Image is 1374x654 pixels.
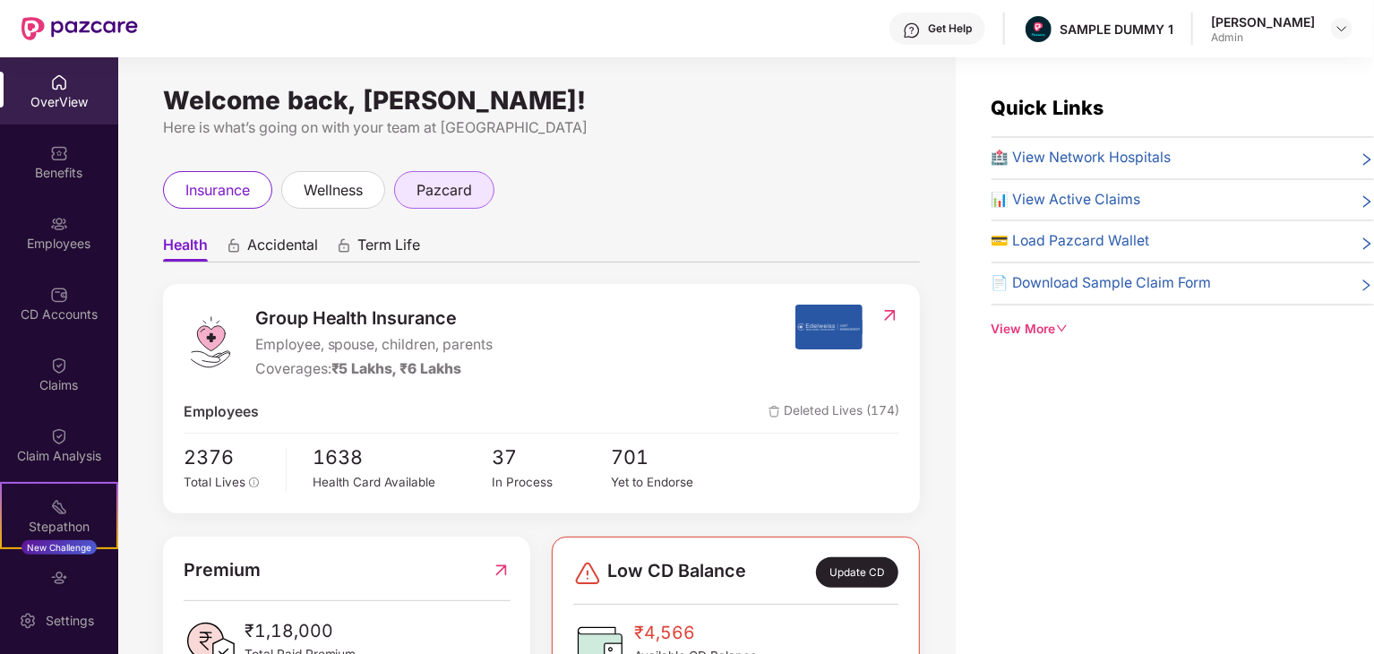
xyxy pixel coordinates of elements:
[634,619,757,647] span: ₹4,566
[492,473,611,492] div: In Process
[416,179,472,202] span: pazcard
[1360,193,1374,211] span: right
[163,236,208,262] span: Health
[1060,21,1173,38] div: SAMPLE DUMMY 1
[331,360,462,377] span: ₹5 Lakhs, ₹6 Lakhs
[928,22,972,36] div: Get Help
[769,401,899,424] span: Deleted Lives (174)
[50,286,68,304] img: svg+xml;base64,PHN2ZyBpZD0iQ0RfQWNjb3VudHMiIGRhdGEtbmFtZT0iQ0QgQWNjb3VudHMiIHhtbG5zPSJodHRwOi8vd3...
[992,272,1212,295] span: 📄 Download Sample Claim Form
[992,230,1150,253] span: 💳 Load Pazcard Wallet
[184,443,273,473] span: 2376
[255,334,494,357] span: Employee, spouse, children, parents
[184,556,261,584] span: Premium
[245,617,356,645] span: ₹1,18,000
[313,473,493,492] div: Health Card Available
[880,306,899,324] img: RedirectIcon
[185,179,250,202] span: insurance
[903,22,921,39] img: svg+xml;base64,PHN2ZyBpZD0iSGVscC0zMngzMiIgeG1sbnM9Imh0dHA6Ly93d3cudzMub3JnLzIwMDAvc3ZnIiB3aWR0aD...
[50,215,68,233] img: svg+xml;base64,PHN2ZyBpZD0iRW1wbG95ZWVzIiB4bWxucz0iaHR0cDovL3d3dy53My5vcmcvMjAwMC9zdmciIHdpZHRoPS...
[304,179,363,202] span: wellness
[492,443,611,473] span: 37
[992,320,1374,340] div: View More
[336,237,352,254] div: animation
[1211,30,1315,45] div: Admin
[1211,13,1315,30] div: [PERSON_NAME]
[357,236,420,262] span: Term Life
[1360,276,1374,295] span: right
[21,17,138,40] img: New Pazcare Logo
[184,401,259,424] span: Employees
[1360,151,1374,169] span: right
[247,236,318,262] span: Accidental
[40,612,99,630] div: Settings
[607,557,746,588] span: Low CD Balance
[1360,234,1374,253] span: right
[612,443,731,473] span: 701
[1056,323,1069,335] span: down
[163,93,920,108] div: Welcome back, [PERSON_NAME]!
[1026,16,1052,42] img: Pazcare_Alternative_logo-01-01.png
[249,478,260,488] span: info-circle
[816,557,898,588] div: Update CD
[573,559,602,588] img: svg+xml;base64,PHN2ZyBpZD0iRGFuZ2VyLTMyeDMyIiB4bWxucz0iaHR0cDovL3d3dy53My5vcmcvMjAwMC9zdmciIHdpZH...
[992,189,1141,211] span: 📊 View Active Claims
[992,96,1104,119] span: Quick Links
[50,357,68,374] img: svg+xml;base64,PHN2ZyBpZD0iQ2xhaW0iIHhtbG5zPSJodHRwOi8vd3d3LnczLm9yZy8yMDAwL3N2ZyIgd2lkdGg9IjIwIi...
[492,556,511,584] img: RedirectIcon
[255,358,494,381] div: Coverages:
[50,427,68,445] img: svg+xml;base64,PHN2ZyBpZD0iQ2xhaW0iIHhtbG5zPSJodHRwOi8vd3d3LnczLm9yZy8yMDAwL3N2ZyIgd2lkdGg9IjIwIi...
[19,612,37,630] img: svg+xml;base64,PHN2ZyBpZD0iU2V0dGluZy0yMHgyMCIgeG1sbnM9Imh0dHA6Ly93d3cudzMub3JnLzIwMDAvc3ZnIiB3aW...
[50,569,68,587] img: svg+xml;base64,PHN2ZyBpZD0iRW5kb3JzZW1lbnRzIiB4bWxucz0iaHR0cDovL3d3dy53My5vcmcvMjAwMC9zdmciIHdpZH...
[992,147,1172,169] span: 🏥 View Network Hospitals
[50,73,68,91] img: svg+xml;base64,PHN2ZyBpZD0iSG9tZSIgeG1sbnM9Imh0dHA6Ly93d3cudzMub3JnLzIwMDAvc3ZnIiB3aWR0aD0iMjAiIG...
[313,443,493,473] span: 1638
[184,315,237,369] img: logo
[769,406,780,417] img: deleteIcon
[2,518,116,536] div: Stepathon
[226,237,242,254] div: animation
[21,540,97,555] div: New Challenge
[50,144,68,162] img: svg+xml;base64,PHN2ZyBpZD0iQmVuZWZpdHMiIHhtbG5zPSJodHRwOi8vd3d3LnczLm9yZy8yMDAwL3N2ZyIgd2lkdGg9Ij...
[50,498,68,516] img: svg+xml;base64,PHN2ZyB4bWxucz0iaHR0cDovL3d3dy53My5vcmcvMjAwMC9zdmciIHdpZHRoPSIyMSIgaGVpZ2h0PSIyMC...
[255,305,494,332] span: Group Health Insurance
[795,305,863,349] img: insurerIcon
[1335,22,1349,36] img: svg+xml;base64,PHN2ZyBpZD0iRHJvcGRvd24tMzJ4MzIiIHhtbG5zPSJodHRwOi8vd3d3LnczLm9yZy8yMDAwL3N2ZyIgd2...
[612,473,731,492] div: Yet to Endorse
[184,475,245,489] span: Total Lives
[163,116,920,139] div: Here is what’s going on with your team at [GEOGRAPHIC_DATA]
